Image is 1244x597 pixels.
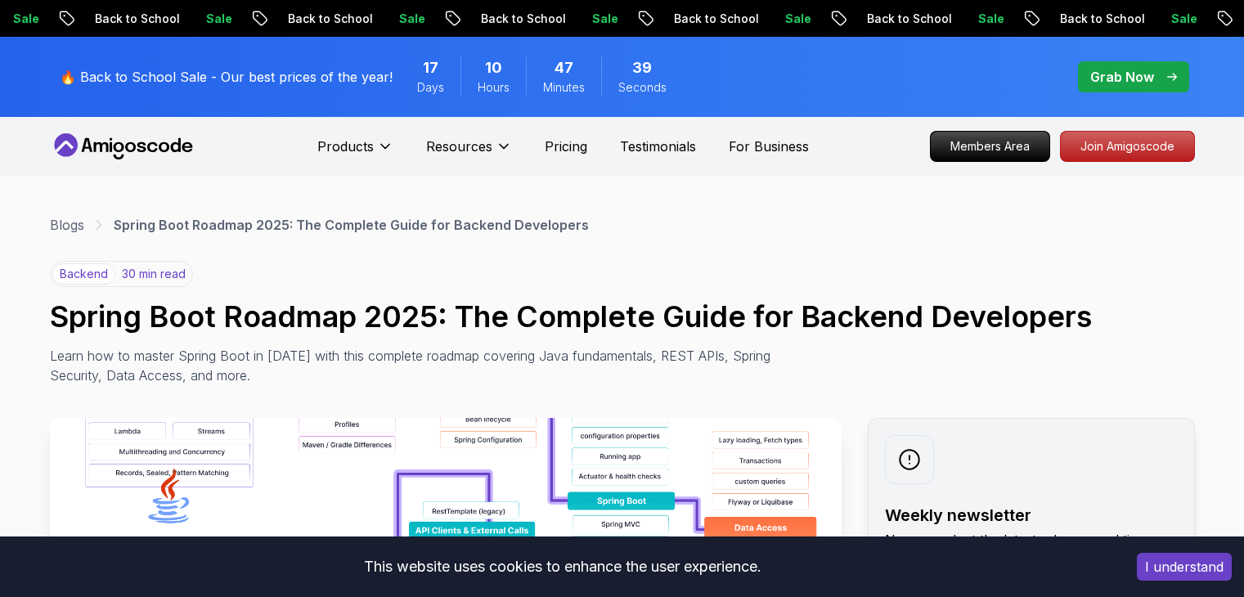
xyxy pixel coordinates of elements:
[1151,11,1203,27] p: Sale
[1090,67,1154,87] p: Grab Now
[847,11,958,27] p: Back to School
[1061,132,1194,161] p: Join Amigoscode
[50,346,783,385] p: Learn how to master Spring Boot in [DATE] with this complete roadmap covering Java fundamentals, ...
[50,300,1195,333] h1: Spring Boot Roadmap 2025: The Complete Guide for Backend Developers
[122,266,186,282] p: 30 min read
[60,67,393,87] p: 🔥 Back to School Sale - Our best prices of the year!
[958,11,1010,27] p: Sale
[545,137,587,156] a: Pricing
[460,11,572,27] p: Back to School
[114,215,589,235] p: Spring Boot Roadmap 2025: The Complete Guide for Backend Developers
[1040,11,1151,27] p: Back to School
[1137,553,1232,581] button: Accept cookies
[12,549,1112,585] div: This website uses cookies to enhance the user experience.
[267,11,379,27] p: Back to School
[543,79,585,96] span: Minutes
[379,11,431,27] p: Sale
[417,79,444,96] span: Days
[423,56,438,79] span: 17 Days
[52,263,115,285] p: backend
[885,530,1178,589] p: No spam. Just the latest releases and tips, interesting articles, and exclusive interviews in you...
[426,137,512,169] button: Resources
[74,11,186,27] p: Back to School
[729,137,809,156] a: For Business
[930,131,1050,162] a: Members Area
[1060,131,1195,162] a: Join Amigoscode
[885,504,1178,527] h2: Weekly newsletter
[555,56,573,79] span: 47 Minutes
[931,132,1049,161] p: Members Area
[317,137,393,169] button: Products
[653,11,765,27] p: Back to School
[426,137,492,156] p: Resources
[478,79,510,96] span: Hours
[186,11,238,27] p: Sale
[632,56,652,79] span: 39 Seconds
[572,11,624,27] p: Sale
[765,11,817,27] p: Sale
[618,79,667,96] span: Seconds
[317,137,374,156] p: Products
[485,56,502,79] span: 10 Hours
[620,137,696,156] a: Testimonials
[50,215,84,235] a: Blogs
